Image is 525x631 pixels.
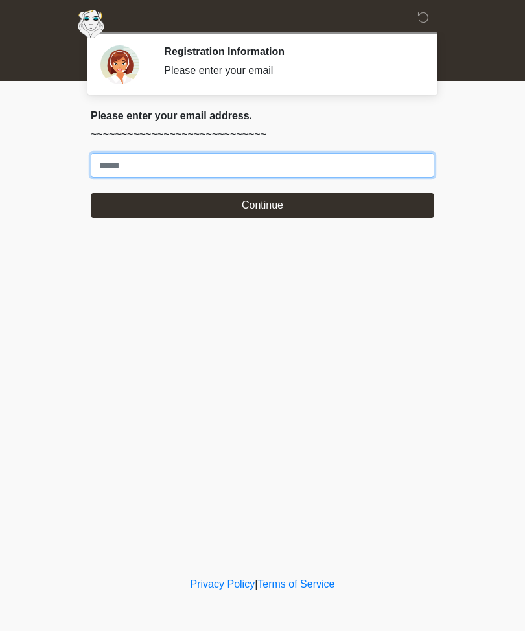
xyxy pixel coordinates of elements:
img: Aesthetically Yours Wellness Spa Logo [78,10,104,38]
a: Terms of Service [257,579,334,590]
p: ~~~~~~~~~~~~~~~~~~~~~~~~~~~~~ [91,127,434,143]
div: Please enter your email [164,63,415,78]
a: Privacy Policy [191,579,255,590]
a: | [255,579,257,590]
button: Continue [91,193,434,218]
img: Agent Avatar [100,45,139,84]
h2: Registration Information [164,45,415,58]
h2: Please enter your email address. [91,109,434,122]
